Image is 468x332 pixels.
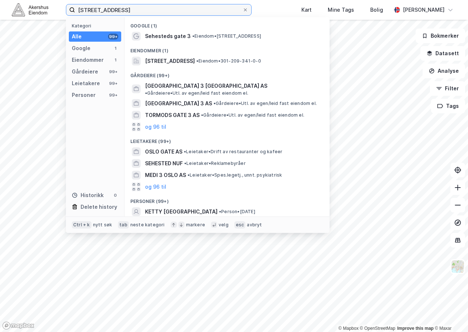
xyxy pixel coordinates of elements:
[72,32,82,41] div: Alle
[145,171,186,180] span: MEDI 3 OSLO AS
[72,56,104,64] div: Eiendommer
[112,57,118,63] div: 1
[108,34,118,39] div: 99+
[2,321,34,330] a: Mapbox homepage
[125,193,330,206] div: Personer (99+)
[196,58,261,64] span: Eiendom • 301-209-341-0-0
[430,81,465,96] button: Filter
[213,101,317,106] span: Gårdeiere • Utl. av egen/leid fast eiendom el.
[219,209,221,214] span: •
[451,260,465,273] img: Z
[420,46,465,61] button: Datasett
[145,182,166,191] button: og 96 til
[145,159,183,168] span: SEHESTED NUF
[145,122,166,131] button: og 96 til
[301,5,312,14] div: Kart
[72,67,98,76] div: Gårdeiere
[93,222,112,228] div: nytt søk
[201,112,203,118] span: •
[125,42,330,55] div: Eiendommer (1)
[423,64,465,78] button: Analyse
[416,29,465,43] button: Bokmerker
[184,161,186,166] span: •
[72,191,104,200] div: Historikk
[328,5,354,14] div: Mine Tags
[184,149,186,154] span: •
[201,112,304,118] span: Gårdeiere • Utl. av egen/leid fast eiendom el.
[108,80,118,86] div: 99+
[108,69,118,75] div: 99+
[247,222,262,228] div: avbryt
[108,92,118,98] div: 99+
[187,172,190,178] span: •
[196,58,198,64] span: •
[145,99,212,108] span: [GEOGRAPHIC_DATA] 3 AS
[184,161,246,166] span: Leietaker • Reklamebyråer
[72,79,100,88] div: Leietakere
[219,222,229,228] div: velg
[72,44,90,53] div: Google
[125,67,330,80] div: Gårdeiere (99+)
[187,172,282,178] span: Leietaker • Spes.legetj., unnt. psykiatrisk
[145,90,147,96] span: •
[118,221,129,229] div: tab
[184,149,282,155] span: Leietaker • Drift av restauranter og kafeer
[431,297,468,332] iframe: Chat Widget
[360,326,395,331] a: OpenStreetMap
[397,326,434,331] a: Improve this map
[219,209,255,215] span: Person • [DATE]
[186,222,205,228] div: markere
[125,17,330,30] div: Google (1)
[112,192,118,198] div: 0
[145,207,218,216] span: KETTY [GEOGRAPHIC_DATA]
[145,82,267,90] span: [GEOGRAPHIC_DATA] 3 [GEOGRAPHIC_DATA] AS
[145,111,200,120] span: TORMODS GATE 3 AS
[130,222,165,228] div: neste kategori
[370,5,383,14] div: Bolig
[145,147,182,156] span: OSLO GATE AS
[431,297,468,332] div: Kontrollprogram for chat
[81,203,117,211] div: Delete history
[72,91,96,99] div: Personer
[431,99,465,113] button: Tags
[192,33,194,39] span: •
[12,3,48,16] img: akershus-eiendom-logo.9091f326c980b4bce74ccdd9f866810c.svg
[112,45,118,51] div: 1
[72,23,121,29] div: Kategori
[234,221,246,229] div: esc
[125,133,330,146] div: Leietakere (99+)
[72,221,92,229] div: Ctrl + k
[403,5,445,14] div: [PERSON_NAME]
[145,32,191,41] span: Sehesteds gate 3
[338,326,359,331] a: Mapbox
[75,4,242,15] input: Søk på adresse, matrikkel, gårdeiere, leietakere eller personer
[145,90,248,96] span: Gårdeiere • Utl. av egen/leid fast eiendom el.
[213,101,216,106] span: •
[145,57,195,65] span: [STREET_ADDRESS]
[192,33,261,39] span: Eiendom • [STREET_ADDRESS]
